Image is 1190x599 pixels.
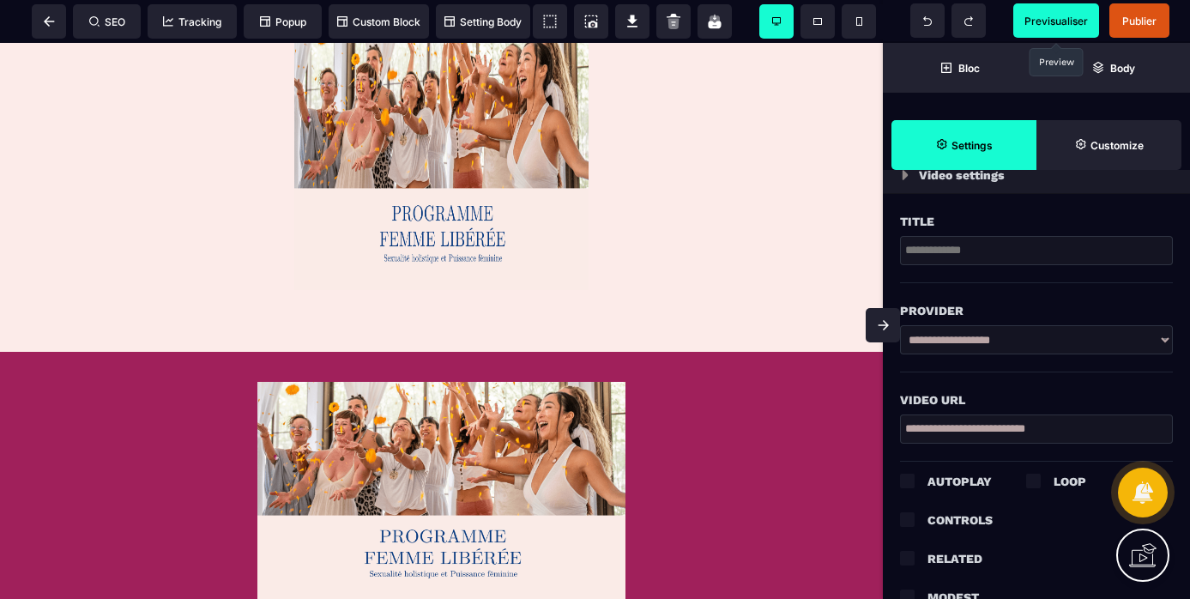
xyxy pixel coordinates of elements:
[900,300,1173,321] div: Provider
[574,4,608,39] span: Screenshot
[900,390,1173,410] div: Video URL
[891,120,1036,170] span: Settings
[919,165,1005,185] p: Video settings
[444,15,522,28] span: Setting Body
[1054,471,1086,492] div: Loop
[1036,43,1190,93] span: Open Layer Manager
[902,170,909,180] img: loading
[1090,139,1144,152] strong: Customize
[958,62,980,75] strong: Bloc
[260,15,306,28] span: Popup
[1110,62,1135,75] strong: Body
[1122,15,1157,27] span: Publier
[89,15,125,28] span: SEO
[533,4,567,39] span: View components
[951,139,993,152] strong: Settings
[927,471,992,492] div: Autoplay
[927,510,993,530] div: Controls
[900,211,1173,232] div: Title
[927,548,1173,569] div: Related
[163,15,221,28] span: Tracking
[257,339,625,558] img: ed14aacb606d67a9cf544a5c1e8e6a0c_ec047b5cc73a4f3edb5e9d17ec209f1f_681dc2f7d69f8_PresentationModul...
[883,43,1036,93] span: Open Blocks
[337,15,420,28] span: Custom Block
[1024,15,1088,27] span: Previsualiser
[1036,120,1181,170] span: Open Style Manager
[1013,3,1099,38] span: Preview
